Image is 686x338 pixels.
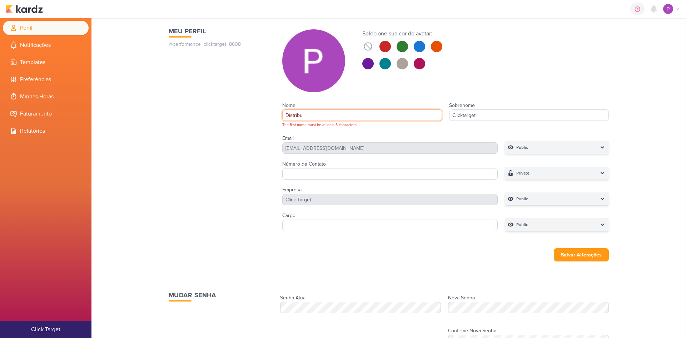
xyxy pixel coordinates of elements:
[3,89,89,104] li: Minhas Horas
[282,187,302,193] label: Empresa
[448,328,496,334] label: Confirme Nova Senha
[516,221,528,228] p: Public
[505,192,609,205] button: Public
[3,55,89,69] li: Templates
[3,21,89,35] li: Perfil
[282,142,498,154] div: [EMAIL_ADDRESS][DOMAIN_NAME]
[280,295,307,301] label: Senha Atual
[505,167,609,180] button: Private
[282,161,326,167] label: Número de Contato
[3,124,89,138] li: Relatórios
[516,195,528,202] p: Public
[448,295,475,301] label: Nova Senha
[169,40,268,48] p: @performance_clicktarget_8608
[282,29,345,92] img: D Clicktarget
[505,218,609,231] button: Public
[6,5,43,13] img: kardz.app
[282,212,295,219] label: Cargo
[663,4,673,14] img: Performance Clicktarget
[362,29,442,38] div: Selecione sua cor do avatar:
[169,290,274,300] h1: Mudar Senha
[449,102,475,108] label: Sobrenome
[3,38,89,52] li: Notificações
[282,102,295,108] label: Nome
[516,170,530,177] p: Private
[554,248,609,261] button: Salvar Alterações
[505,141,609,154] button: Public
[516,144,528,151] p: Public
[169,26,268,36] h1: Meu Perfil
[3,107,89,121] li: Faturamento
[282,122,442,128] p: The first name must be at least 3 characters.
[3,72,89,87] li: Preferências
[282,135,294,141] label: Email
